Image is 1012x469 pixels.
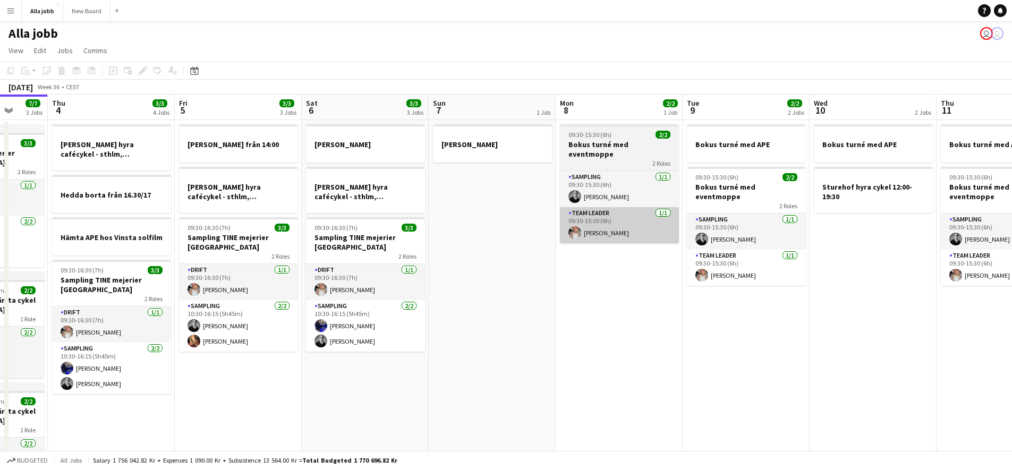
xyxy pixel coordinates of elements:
span: 4 [50,104,65,116]
span: 09:30-15:30 (6h) [695,173,738,181]
span: 6 [304,104,318,116]
span: 11 [939,104,954,116]
app-job-card: [PERSON_NAME] [306,124,425,163]
span: 10 [812,104,828,116]
span: 2 Roles [398,252,416,260]
span: 3/3 [279,99,294,107]
span: 2 Roles [144,295,163,303]
app-job-card: [PERSON_NAME] hyra cafécykel - sthlm, [GEOGRAPHIC_DATA], cph [52,124,171,170]
span: 09:30-16:30 (7h) [314,224,358,232]
span: Mon [560,98,574,108]
app-job-card: [PERSON_NAME] [433,124,552,163]
div: Salary 1 756 042.82 kr + Expenses 1 090.00 kr + Subsistence 13 564.00 kr = [93,456,397,464]
app-card-role: Drift1/109:30-16:30 (7h)[PERSON_NAME] [52,306,171,343]
app-job-card: Hedda borta från 16.30/17 [52,175,171,213]
a: Comms [79,44,112,57]
a: Edit [30,44,50,57]
span: 5 [177,104,188,116]
app-card-role: Sampling1/109:30-15:30 (6h)[PERSON_NAME] [687,214,806,250]
h3: Hämta APE hos Vinsta solfilm [52,233,171,242]
app-job-card: [PERSON_NAME] hyra cafécykel - sthlm, [GEOGRAPHIC_DATA], cph [179,167,298,213]
span: 2/2 [656,131,670,139]
h3: Hedda borta från 16.30/17 [52,190,171,200]
h3: Bokus turné med eventmoppe [687,182,806,201]
span: 7 [431,104,446,116]
span: 1 Role [20,426,36,434]
app-card-role: Sampling2/210:30-16:15 (5h45m)[PERSON_NAME][PERSON_NAME] [306,300,425,352]
span: Total Budgeted 1 770 696.82 kr [302,456,397,464]
span: Thu [52,98,65,108]
span: Sun [433,98,446,108]
span: View [8,46,23,55]
span: 3/3 [21,139,36,147]
h3: Bokus turné med APE [814,140,933,149]
app-job-card: 09:30-16:30 (7h)3/3Sampling TINE mejerier [GEOGRAPHIC_DATA]2 RolesDrift1/109:30-16:30 (7h)[PERSON... [179,217,298,352]
app-job-card: 09:30-16:30 (7h)3/3Sampling TINE mejerier [GEOGRAPHIC_DATA]2 RolesDrift1/109:30-16:30 (7h)[PERSON... [306,217,425,352]
div: CEST [66,83,80,91]
h3: [PERSON_NAME] från 14:00 [179,140,298,149]
h3: Sturehof hyra cykel 12:00-19:30 [814,182,933,201]
div: 3 Jobs [407,108,423,116]
div: Sturehof hyra cykel 12:00-19:30 [814,167,933,213]
div: 3 Jobs [280,108,296,116]
button: Budgeted [5,455,49,466]
app-job-card: Bokus turné med APE [814,124,933,163]
span: 2 Roles [18,168,36,176]
span: 3/3 [152,99,167,107]
div: 09:30-15:30 (6h)2/2Bokus turné med eventmoppe2 RolesSampling1/109:30-15:30 (6h)[PERSON_NAME]Team ... [560,124,679,243]
h3: Bokus turné med APE [687,140,806,149]
app-job-card: [PERSON_NAME] hyra cafécykel - sthlm, [GEOGRAPHIC_DATA], cph [306,167,425,213]
app-user-avatar: Stina Dahl [991,27,1004,40]
span: 09:30-16:30 (7h) [61,266,104,274]
span: 2/2 [21,397,36,405]
span: Wed [814,98,828,108]
app-job-card: Bokus turné med APE [687,124,806,163]
span: 09:30-15:30 (6h) [949,173,992,181]
app-card-role: Drift1/109:30-16:30 (7h)[PERSON_NAME] [306,264,425,300]
span: Budgeted [17,457,48,464]
app-job-card: Hämta APE hos Vinsta solfilm [52,217,171,255]
span: 3/3 [402,224,416,232]
span: 2/2 [663,99,678,107]
app-user-avatar: August Löfgren [980,27,993,40]
div: 2 Jobs [788,108,804,116]
span: 2 Roles [779,202,797,210]
app-card-role: Drift1/109:30-16:30 (7h)[PERSON_NAME] [179,264,298,300]
span: Tue [687,98,699,108]
div: 09:30-15:30 (6h)2/2Bokus turné med eventmoppe2 RolesSampling1/109:30-15:30 (6h)[PERSON_NAME]Team ... [687,167,806,286]
h3: [PERSON_NAME] hyra cafécykel - sthlm, [GEOGRAPHIC_DATA], cph [52,140,171,159]
span: All jobs [58,456,84,464]
h1: Alla jobb [8,25,58,41]
span: 3/3 [275,224,290,232]
span: 09:30-16:30 (7h) [188,224,231,232]
span: 2/2 [783,173,797,181]
app-card-role: Sampling1/109:30-15:30 (6h)[PERSON_NAME] [560,171,679,207]
span: 2 Roles [271,252,290,260]
div: 3 Jobs [26,108,42,116]
h3: Sampling TINE mejerier [GEOGRAPHIC_DATA] [179,233,298,252]
span: 2/2 [21,286,36,294]
span: 8 [558,104,574,116]
a: View [4,44,28,57]
div: 4 Jobs [153,108,169,116]
h3: Sampling TINE mejerier [GEOGRAPHIC_DATA] [306,233,425,252]
span: Fri [179,98,188,108]
div: 1 Job [537,108,550,116]
span: 7/7 [25,99,40,107]
button: Alla jobb [22,1,63,21]
span: 3/3 [148,266,163,274]
div: 2 Jobs [915,108,931,116]
span: 2/2 [787,99,802,107]
h3: Bokus turné med eventmoppe [560,140,679,159]
span: Comms [83,46,107,55]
